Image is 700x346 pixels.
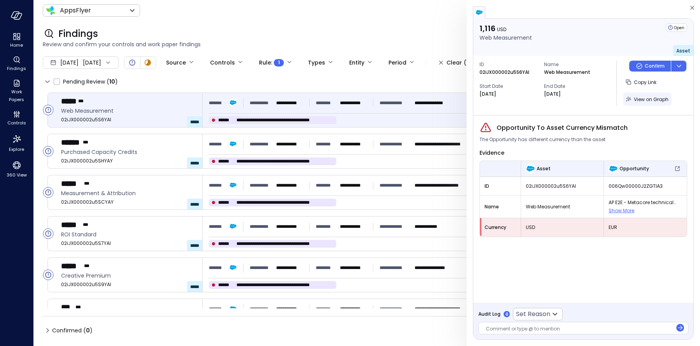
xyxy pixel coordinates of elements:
span: 02iJX000002u5S7YAI [61,239,196,247]
span: AP E2E - Metacore technical opp [609,199,682,206]
div: Period [388,56,406,69]
div: ( ) [107,77,118,86]
span: End Date [544,82,602,90]
img: Opportunity [609,164,618,173]
img: Icon [46,6,55,15]
button: Clear (1) [432,56,477,69]
span: Confirmed [52,324,93,337]
div: Entity [349,56,364,69]
div: Controls [2,109,31,128]
div: Open [128,58,137,67]
span: EUR [609,224,682,231]
span: 02iJX000002u5SHYAY [61,157,196,165]
div: Findings [2,54,31,73]
span: 02iJX000002u5S9YAI [61,281,196,288]
p: [DATE] [544,90,561,98]
p: Web Measurement [544,68,590,76]
span: Review and confirm your controls and work paper findings [43,40,691,49]
p: 0 [506,311,508,317]
div: Open [43,228,54,239]
span: USD [497,26,506,33]
p: 1,116 [479,23,532,33]
div: 360 View [2,159,31,180]
span: Measurement & Attribution [61,189,196,197]
img: salesforce [475,9,483,16]
span: 360 View [7,171,27,179]
div: Clear (1) [446,58,471,68]
span: View on Graph [634,96,668,103]
span: Controls [7,119,26,127]
span: Home [10,41,23,49]
span: 0 [86,327,90,334]
span: The Opportunity has different currency than the asset [479,136,605,143]
div: Source [166,56,186,69]
div: Open [43,269,54,280]
div: Controls [210,56,235,69]
div: Work Papers [2,78,31,104]
span: Start Date [479,82,538,90]
span: Name [485,203,516,211]
span: Web Measurement [61,107,196,115]
span: 006Qw00000J2ZGTIA3 [609,182,682,190]
div: Rule : [259,56,284,69]
span: Findings [58,28,98,40]
p: MEASUREMENT_ATTRIBUTION [415,182,473,189]
div: Button group with a nested menu [629,61,686,72]
span: ID [479,61,538,68]
div: Home [2,31,31,50]
div: Open [43,146,54,157]
p: 02iJX000002u5S6YAI [479,68,529,76]
button: Confirm [629,61,671,72]
span: Pending Review [63,75,118,88]
span: 1 [278,59,280,66]
p: Confirm [645,62,665,70]
button: View on Graph [623,93,672,106]
span: Name [544,61,602,68]
span: Opportunity To Asset Currency Mismatch [497,123,628,133]
div: ( ) [83,326,93,335]
p: SKANBOX_ADVANCED_MODELIN [415,305,473,313]
span: Show More [609,207,634,214]
p: Web Measurement [479,33,532,42]
span: Web Measurement [526,203,599,211]
span: Creative Premium [61,271,196,280]
p: Set Reason [516,309,550,319]
button: dropdown-icon-button [671,61,686,72]
div: Open [666,23,687,32]
div: Explore [2,132,31,154]
span: Asset [676,47,690,54]
span: Findings [7,65,26,72]
span: [DATE] [60,58,79,67]
p: AppsFlyer [60,6,91,15]
span: Copy Link [634,79,656,86]
span: ROI Standard [61,230,196,239]
span: 02iJX000002u5SCYAY [61,198,196,206]
span: Purchased Capacity Credits [61,148,196,156]
p: [DATE] [479,90,496,98]
div: In Progress [143,58,152,67]
span: Opportunity [619,165,649,173]
span: Work Papers [5,88,28,103]
span: Explore [9,145,24,153]
img: Asset [526,164,535,173]
p: PURCHASED_CAPACITY_CREDI [415,140,473,148]
div: Open [43,187,54,198]
div: Open [43,105,54,115]
div: Types [308,56,325,69]
button: Copy Link [623,75,660,89]
span: 02iJX000002u5S6YAI [61,116,196,124]
span: Currency [485,224,516,231]
span: USD [526,224,599,231]
span: 02iJX000002u5S6YAI [526,182,599,190]
span: Asset [537,165,551,173]
span: 10 [109,78,115,86]
span: Audit Log [478,310,500,318]
span: Evidence [479,149,504,157]
span: ID [485,182,516,190]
